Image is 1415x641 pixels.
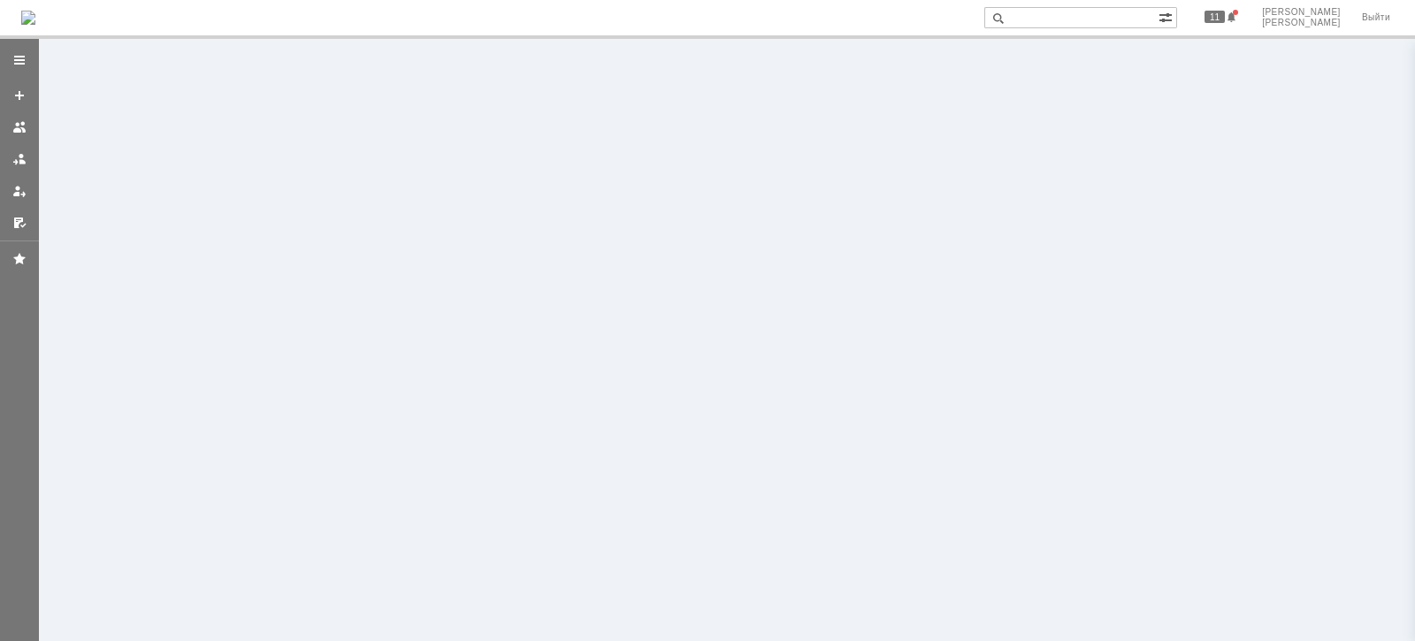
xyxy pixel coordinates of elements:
[1262,7,1341,18] span: [PERSON_NAME]
[5,209,34,237] a: Мои согласования
[5,113,34,141] a: Заявки на командах
[5,145,34,173] a: Заявки в моей ответственности
[5,177,34,205] a: Мои заявки
[21,11,35,25] img: logo
[5,81,34,110] a: Создать заявку
[1159,8,1176,25] span: Расширенный поиск
[1262,18,1341,28] span: [PERSON_NAME]
[21,11,35,25] a: Перейти на домашнюю страницу
[1205,11,1225,23] span: 11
